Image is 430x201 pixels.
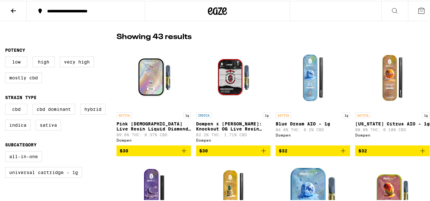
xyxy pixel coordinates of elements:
label: High [32,56,55,66]
label: Hybrid [80,103,106,114]
p: Pink [DEMOGRAPHIC_DATA] Live Resin Liquid Diamonds - 1g [116,120,191,131]
label: CBD [5,103,27,114]
p: Blue Dream AIO - 1g [276,120,350,125]
div: Dompen [196,137,271,141]
span: $32 [279,147,287,152]
img: Dompen - California Citrus AIO - 1g [361,45,424,108]
img: Dompen - Blue Dream AIO - 1g [281,45,345,108]
button: Add to bag [116,144,191,155]
legend: Strain Type [5,94,37,99]
a: Open page for Pink Jesus Live Resin Liquid Diamonds - 1g from Dompen [116,45,191,144]
span: $30 [120,147,128,152]
p: INDICA [196,111,211,117]
p: 89.6% THC: 0.37% CBD [116,132,191,136]
label: Low [5,56,27,66]
p: 1g [422,111,430,117]
img: Dompen - Pink Jesus Live Resin Liquid Diamonds - 1g [122,45,186,108]
legend: Subcategory [5,141,37,146]
label: Sativa [36,119,61,130]
p: Dompen x [PERSON_NAME]: Knockout OG Live Resin Liquid Diamonds - 1g [196,120,271,131]
a: Open page for Dompen x Tyson: Knockout OG Live Resin Liquid Diamonds - 1g from Dompen [196,45,271,144]
div: Dompen [116,137,191,141]
span: Hi. Need any help? [4,4,46,10]
p: SATIVA [355,111,370,117]
button: Add to bag [355,144,430,155]
p: 1g [263,111,271,117]
a: Open page for Blue Dream AIO - 1g from Dompen [276,45,350,144]
label: Indica [5,119,31,130]
legend: Potency [5,47,25,52]
span: $30 [199,147,208,152]
p: SATIVA [276,111,291,117]
p: 88.6% THC: 0.18% CBD [355,127,430,131]
p: 84.6% THC: 0.2% CBD [276,127,350,131]
button: Add to bag [196,144,271,155]
p: SATIVA [116,111,132,117]
p: 1g [183,111,191,117]
label: Universal Cartridge - 1g [5,166,82,177]
p: 1g [342,111,350,117]
label: Very High [60,56,94,66]
div: Dompen [276,132,350,136]
a: Open page for California Citrus AIO - 1g from Dompen [355,45,430,144]
button: Add to bag [276,144,350,155]
p: [US_STATE] Citrus AIO - 1g [355,120,430,125]
span: $32 [358,147,367,152]
div: Dompen [355,132,430,136]
img: Dompen - Dompen x Tyson: Knockout OG Live Resin Liquid Diamonds - 1g [201,45,265,108]
label: Mostly CBD [5,71,42,82]
label: All-In-One [5,150,42,161]
p: Showing 43 results [116,31,192,42]
p: 82.2% THC: 1.71% CBD [196,132,271,136]
label: CBD Dominant [32,103,75,114]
